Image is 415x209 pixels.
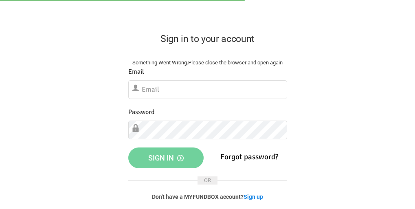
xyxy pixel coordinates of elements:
div: Something Went Wrong.Please close the browser and open again [128,59,287,67]
input: Email [128,80,287,99]
label: Email [128,67,144,77]
a: Sign up [244,194,263,200]
a: Forgot password? [220,152,278,162]
p: Don't have a MYFUNDBOX account? [128,193,287,201]
label: Password [128,107,154,117]
span: Sign in [148,154,184,162]
h2: Sign in to your account [128,32,287,46]
span: OR [198,176,217,185]
button: Sign in [128,147,204,169]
